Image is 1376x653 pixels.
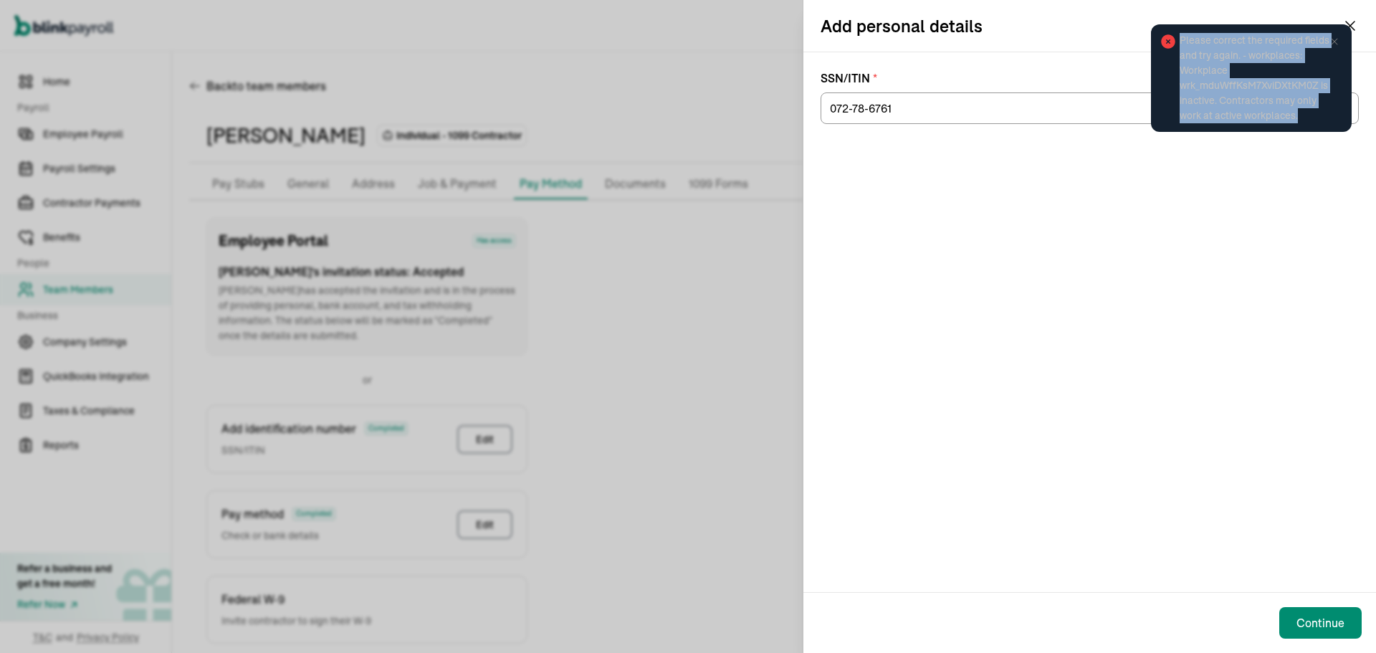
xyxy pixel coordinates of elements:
[821,70,1359,87] label: SSN/ITIN
[1279,607,1362,639] button: Continue
[1296,614,1344,631] div: Continue
[1180,33,1337,123] span: Please correct the required fields and try again. - workplaces: Workplace wrk_mduWffKsM7XviDXtKM0...
[821,92,1359,124] input: XXX-XX-5144
[821,14,983,37] h2: Add personal details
